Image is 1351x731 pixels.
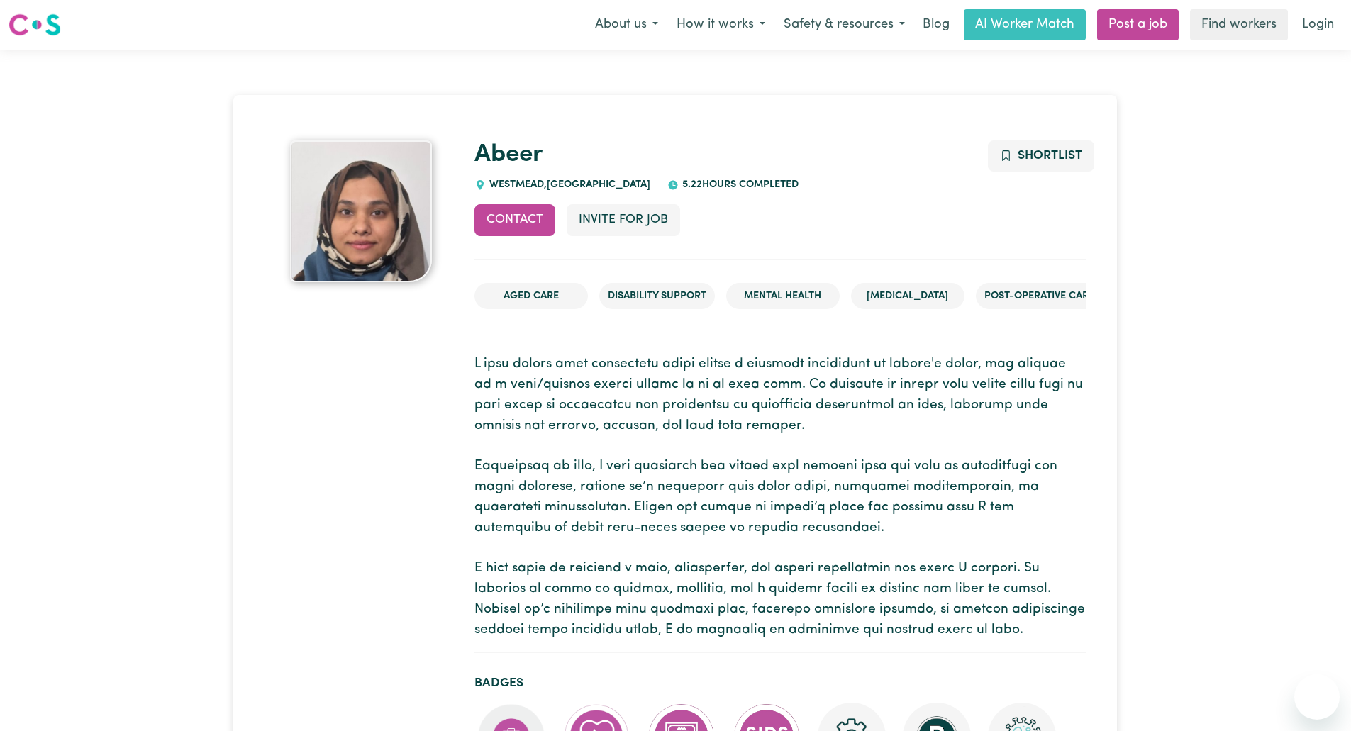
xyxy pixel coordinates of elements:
[1190,9,1288,40] a: Find workers
[9,9,61,41] a: Careseekers logo
[474,143,543,167] a: Abeer
[1097,9,1179,40] a: Post a job
[1294,9,1342,40] a: Login
[474,676,1086,691] h2: Badges
[474,204,555,235] button: Contact
[586,10,667,40] button: About us
[474,355,1086,640] p: L ipsu dolors amet consectetu adipi elitse d eiusmodt incididunt ut labore'e dolor, mag aliquae a...
[988,140,1095,172] button: Add to shortlist
[851,283,964,310] li: [MEDICAL_DATA]
[726,283,840,310] li: Mental Health
[914,9,958,40] a: Blog
[290,140,432,282] img: Abeer
[976,283,1103,310] li: Post-operative care
[774,10,914,40] button: Safety & resources
[1294,674,1340,720] iframe: Button to launch messaging window
[486,179,650,190] span: WESTMEAD , [GEOGRAPHIC_DATA]
[964,9,1086,40] a: AI Worker Match
[474,283,588,310] li: Aged Care
[567,204,680,235] button: Invite for Job
[679,179,799,190] span: 5.22 hours completed
[9,12,61,38] img: Careseekers logo
[599,283,715,310] li: Disability Support
[667,10,774,40] button: How it works
[265,140,457,282] a: Abeer 's profile picture'
[1018,150,1082,162] span: Shortlist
